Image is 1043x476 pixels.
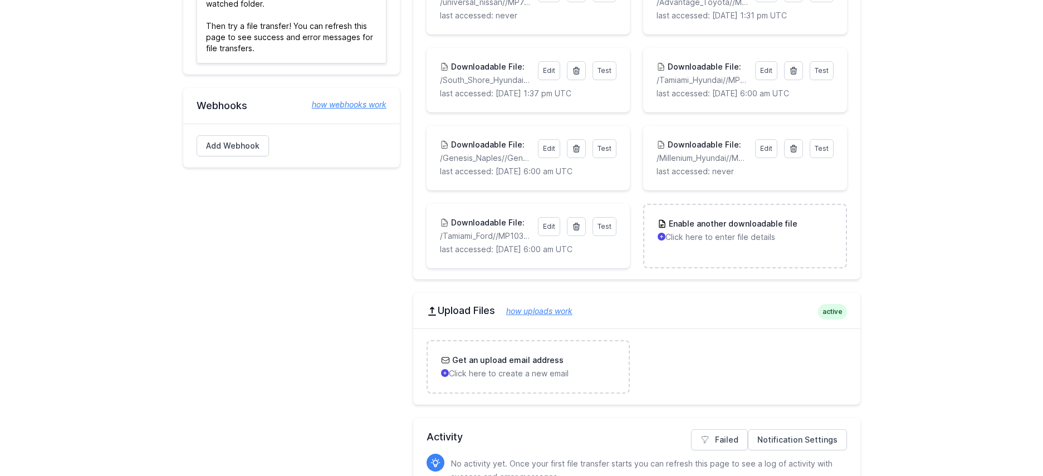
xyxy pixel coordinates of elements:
[428,341,629,392] a: Get an upload email address Click here to create a new email
[538,61,560,80] a: Edit
[449,61,525,72] h3: Downloadable File:
[657,153,748,164] p: /Millenium_Hyundai//MP14201.csv
[657,75,748,86] p: /Tamiami_Hyundai//MP11734.csv
[810,139,834,158] a: Test
[538,139,560,158] a: Edit
[592,139,616,158] a: Test
[450,355,564,366] h3: Get an upload email address
[748,429,847,450] a: Notification Settings
[440,244,616,255] p: last accessed: [DATE] 6:00 am UTC
[427,429,847,445] h2: Activity
[427,304,847,317] h2: Upload Files
[495,306,572,316] a: how uploads work
[538,217,560,236] a: Edit
[657,10,833,21] p: last accessed: [DATE] 1:31 pm UTC
[815,144,829,153] span: Test
[755,139,777,158] a: Edit
[665,61,741,72] h3: Downloadable File:
[440,10,616,21] p: last accessed: never
[815,66,829,75] span: Test
[810,61,834,80] a: Test
[440,153,531,164] p: /Genesis_Naples//GenesisNaples.csv
[440,88,616,99] p: last accessed: [DATE] 1:37 pm UTC
[301,99,386,110] a: how webhooks work
[440,75,531,86] p: /South_Shore_Hyundai//MP14219.csv
[691,429,748,450] a: Failed
[598,144,611,153] span: Test
[197,135,269,156] a: Add Webhook
[598,66,611,75] span: Test
[818,304,847,320] span: active
[644,205,845,256] a: Enable another downloadable file Click here to enter file details
[592,217,616,236] a: Test
[449,217,525,228] h3: Downloadable File:
[197,99,386,112] h2: Webhooks
[440,230,531,242] p: /Tamiami_Ford//MP10366.csv
[449,139,525,150] h3: Downloadable File:
[667,218,797,229] h3: Enable another downloadable file
[598,222,611,230] span: Test
[657,88,833,99] p: last accessed: [DATE] 6:00 am UTC
[755,61,777,80] a: Edit
[440,166,616,177] p: last accessed: [DATE] 6:00 am UTC
[657,166,833,177] p: last accessed: never
[441,368,615,379] p: Click here to create a new email
[592,61,616,80] a: Test
[665,139,741,150] h3: Downloadable File:
[658,232,832,243] p: Click here to enter file details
